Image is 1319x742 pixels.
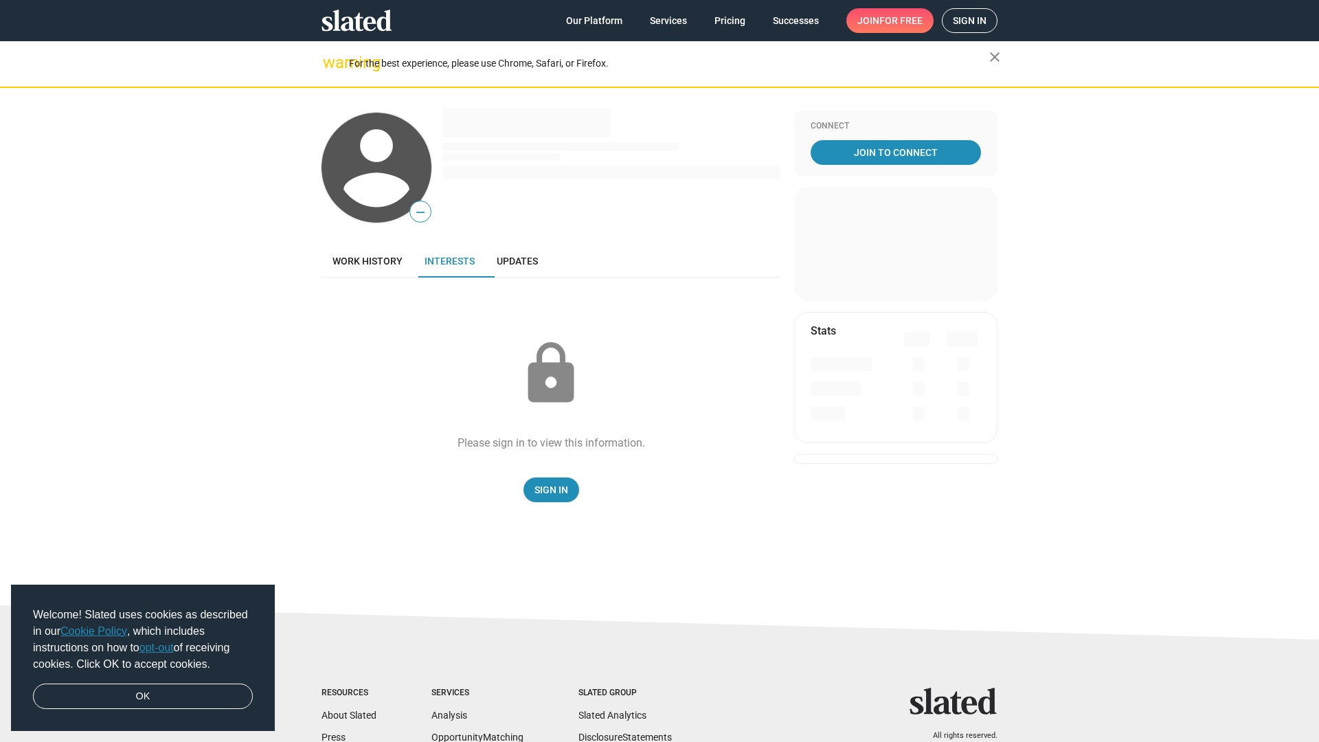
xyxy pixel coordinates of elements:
div: Resources [322,688,376,699]
div: Please sign in to view this information. [458,436,645,450]
a: About Slated [322,710,376,721]
span: Join To Connect [813,140,978,165]
a: Sign in [942,8,997,33]
a: Our Platform [555,8,633,33]
a: Analysis [431,710,467,721]
span: Work history [332,256,403,267]
mat-icon: lock [517,339,585,408]
span: Successes [773,8,819,33]
mat-card-title: Stats [811,324,836,338]
mat-icon: warning [323,54,339,71]
div: For the best experience, please use Chrome, Safari, or Firefox. [349,54,989,73]
span: Welcome! Slated uses cookies as described in our , which includes instructions on how to of recei... [33,607,253,673]
a: Sign In [523,477,579,502]
span: Pricing [714,8,745,33]
span: for free [879,8,923,33]
a: dismiss cookie message [33,684,253,710]
a: Services [639,8,698,33]
span: — [410,203,431,221]
a: Join To Connect [811,140,981,165]
div: Services [431,688,523,699]
span: Our Platform [566,8,622,33]
a: Joinfor free [846,8,934,33]
span: Join [857,8,923,33]
a: Successes [762,8,830,33]
a: Interests [414,245,486,278]
div: Slated Group [578,688,672,699]
a: opt-out [139,642,174,653]
a: Slated Analytics [578,710,646,721]
a: Pricing [703,8,756,33]
a: Work history [322,245,414,278]
span: Services [650,8,687,33]
div: cookieconsent [11,585,275,732]
div: Connect [811,121,981,132]
span: Updates [497,256,538,267]
span: Sign in [953,9,987,32]
span: Sign In [534,477,568,502]
a: Updates [486,245,549,278]
span: Interests [425,256,475,267]
a: Cookie Policy [60,625,127,637]
mat-icon: close [987,49,1003,65]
